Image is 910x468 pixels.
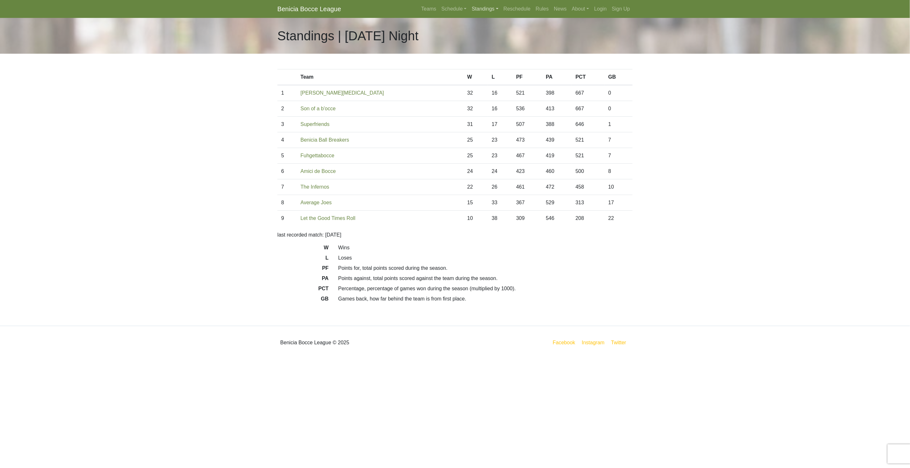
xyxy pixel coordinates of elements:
[463,85,488,101] td: 32
[572,85,604,101] td: 667
[333,275,637,282] dd: Points against, total points scored against the team during the season.
[277,164,297,179] td: 6
[277,211,297,226] td: 9
[542,195,572,211] td: 529
[542,164,572,179] td: 460
[333,244,637,252] dd: Wins
[300,215,355,221] a: Let the Good Times Roll
[604,211,633,226] td: 22
[512,69,542,85] th: PF
[533,3,551,15] a: Rules
[273,275,333,285] dt: PA
[551,3,569,15] a: News
[277,101,297,117] td: 2
[277,179,297,195] td: 7
[604,85,633,101] td: 0
[300,168,336,174] a: Amici de Bocce
[277,85,297,101] td: 1
[463,117,488,132] td: 31
[300,137,349,143] a: Benicia Ball Breakers
[463,195,488,211] td: 15
[277,3,341,15] a: Benicia Bocce League
[512,148,542,164] td: 467
[542,117,572,132] td: 388
[501,3,533,15] a: Reschedule
[277,231,633,239] p: last recorded match: [DATE]
[273,331,455,354] div: Benicia Bocce League © 2025
[463,211,488,226] td: 10
[488,101,512,117] td: 16
[463,101,488,117] td: 32
[300,200,332,205] a: Average Joes
[333,285,637,292] dd: Percentage, percentage of games won during the season (multiplied by 1000).
[592,3,609,15] a: Login
[542,132,572,148] td: 439
[488,164,512,179] td: 24
[488,132,512,148] td: 23
[604,117,633,132] td: 1
[273,295,333,305] dt: GB
[463,132,488,148] td: 25
[273,244,333,254] dt: W
[488,179,512,195] td: 26
[512,132,542,148] td: 473
[273,264,333,275] dt: PF
[572,132,604,148] td: 521
[572,117,604,132] td: 646
[609,3,633,15] a: Sign Up
[300,90,384,96] a: [PERSON_NAME][MEDICAL_DATA]
[604,148,633,164] td: 7
[300,153,334,158] a: Fuhgettabocce
[604,164,633,179] td: 8
[277,132,297,148] td: 4
[488,195,512,211] td: 33
[542,85,572,101] td: 398
[333,264,637,272] dd: Points for, total points scored during the season.
[273,285,333,295] dt: PCT
[604,195,633,211] td: 17
[604,179,633,195] td: 10
[542,179,572,195] td: 472
[610,339,631,347] a: Twitter
[300,121,330,127] a: Superfriends
[542,211,572,226] td: 546
[572,148,604,164] td: 521
[512,101,542,117] td: 536
[488,211,512,226] td: 38
[542,69,572,85] th: PA
[542,101,572,117] td: 413
[273,254,333,264] dt: L
[572,211,604,226] td: 208
[569,3,592,15] a: About
[277,117,297,132] td: 3
[488,148,512,164] td: 23
[419,3,439,15] a: Teams
[572,179,604,195] td: 458
[439,3,469,15] a: Schedule
[463,69,488,85] th: W
[572,164,604,179] td: 500
[512,195,542,211] td: 367
[604,101,633,117] td: 0
[512,117,542,132] td: 507
[512,211,542,226] td: 309
[297,69,463,85] th: Team
[512,179,542,195] td: 461
[469,3,501,15] a: Standings
[463,164,488,179] td: 24
[542,148,572,164] td: 419
[512,85,542,101] td: 521
[277,28,419,43] h1: Standings | [DATE] Night
[488,117,512,132] td: 17
[572,69,604,85] th: PCT
[488,69,512,85] th: L
[604,69,633,85] th: GB
[300,106,336,111] a: Son of a b'occe
[333,254,637,262] dd: Loses
[463,148,488,164] td: 25
[512,164,542,179] td: 423
[277,195,297,211] td: 8
[277,148,297,164] td: 5
[488,85,512,101] td: 16
[572,195,604,211] td: 313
